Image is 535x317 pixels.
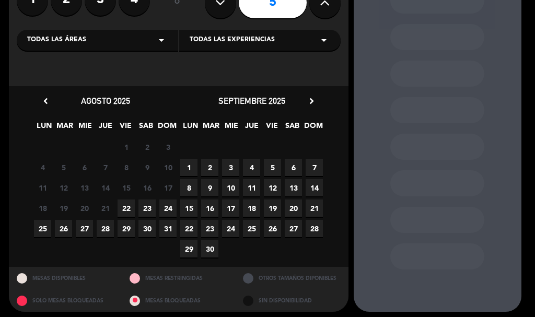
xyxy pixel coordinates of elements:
span: 6 [285,159,302,176]
span: 28 [306,220,323,237]
span: 7 [306,159,323,176]
span: 28 [97,220,114,237]
span: 25 [34,220,51,237]
span: 30 [201,240,218,257]
span: 10 [159,159,177,176]
span: 17 [222,199,239,217]
span: 31 [159,220,177,237]
span: 12 [264,179,281,196]
span: 14 [97,179,114,196]
span: MAR [202,120,219,137]
span: 2 [201,159,218,176]
span: 11 [243,179,260,196]
span: 3 [222,159,239,176]
span: 20 [76,199,93,217]
span: 21 [306,199,323,217]
div: SIN DISPONIBILIDAD [235,289,348,312]
span: 6 [76,159,93,176]
span: VIE [117,120,134,137]
span: 5 [264,159,281,176]
span: 18 [243,199,260,217]
span: 19 [55,199,72,217]
span: 27 [285,220,302,237]
span: 30 [138,220,156,237]
span: septiembre 2025 [218,96,285,106]
div: SOLO MESAS BLOQUEADAS [9,289,122,312]
span: 14 [306,179,323,196]
i: arrow_drop_down [155,34,168,46]
span: 16 [201,199,218,217]
div: MESAS BLOQUEADAS [122,289,235,312]
span: MAR [56,120,73,137]
span: 4 [243,159,260,176]
span: 27 [76,220,93,237]
span: 29 [180,240,197,257]
span: 26 [55,220,72,237]
span: SAB [137,120,155,137]
span: 25 [243,220,260,237]
span: 11 [34,179,51,196]
span: LUN [182,120,199,137]
span: 5 [55,159,72,176]
span: 4 [34,159,51,176]
i: chevron_right [306,96,317,107]
span: 8 [118,159,135,176]
span: 2 [138,138,156,156]
span: 12 [55,179,72,196]
span: 20 [285,199,302,217]
span: VIE [263,120,281,137]
span: 21 [97,199,114,217]
i: arrow_drop_down [318,34,330,46]
span: 16 [138,179,156,196]
span: Todas las experiencias [190,35,275,45]
span: LUN [36,120,53,137]
div: MESAS RESTRINGIDAS [122,267,235,289]
span: 22 [118,199,135,217]
span: JUE [243,120,260,137]
span: 3 [159,138,177,156]
span: 23 [201,220,218,237]
span: 9 [138,159,156,176]
div: MESAS DISPONIBLES [9,267,122,289]
span: DOM [304,120,321,137]
span: MIE [223,120,240,137]
span: 13 [285,179,302,196]
span: JUE [97,120,114,137]
span: 23 [138,199,156,217]
span: 1 [180,159,197,176]
span: 18 [34,199,51,217]
span: 24 [159,199,177,217]
span: 13 [76,179,93,196]
span: 19 [264,199,281,217]
span: 1 [118,138,135,156]
span: 17 [159,179,177,196]
i: chevron_left [40,96,51,107]
span: MIE [76,120,94,137]
span: DOM [158,120,175,137]
span: 10 [222,179,239,196]
span: Todas las áreas [27,35,86,45]
span: 8 [180,179,197,196]
span: 26 [264,220,281,237]
span: 15 [118,179,135,196]
span: 15 [180,199,197,217]
span: 22 [180,220,197,237]
span: 7 [97,159,114,176]
span: agosto 2025 [81,96,130,106]
div: OTROS TAMAÑOS DIPONIBLES [235,267,348,289]
span: 29 [118,220,135,237]
span: 24 [222,220,239,237]
span: SAB [284,120,301,137]
span: 9 [201,179,218,196]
